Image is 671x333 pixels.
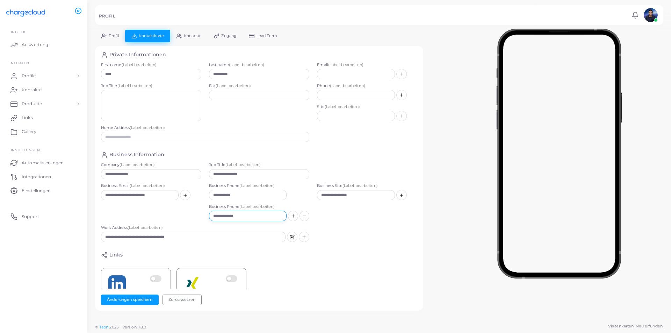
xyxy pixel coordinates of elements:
a: Auswertung [5,38,82,52]
span: © [95,324,146,330]
span: (Label bearbeiten) [239,204,275,209]
span: Auswertung [22,42,48,48]
label: Fax [209,83,309,89]
span: Einstellungen [22,188,51,194]
span: EINBLICKE [8,30,28,34]
span: 2025 [109,324,118,330]
a: avatar [642,8,659,22]
span: (Label bearbeiten) [328,62,363,67]
a: Gallery [5,125,82,139]
label: Business Phone [209,183,309,189]
span: Visitenkarten. Neu erfunden. [608,323,663,329]
span: Links [22,115,33,121]
span: (Label bearbeiten) [128,225,163,230]
a: Links [5,111,82,125]
label: Email [317,62,417,68]
a: Tapni [99,325,110,330]
button: Änderungen speichern [101,295,159,305]
span: Kontakte [22,87,42,93]
span: (Label bearbeiten) [130,125,165,130]
span: Kontaktkarte [139,34,164,38]
a: Profile [5,69,82,83]
a: Integrationen [5,169,82,183]
span: Kontakte [184,34,202,38]
label: Job Title [209,162,309,168]
a: Einstellungen [5,183,82,197]
span: (Label bearbeiten) [122,62,157,67]
label: Company [101,162,201,168]
a: Produkte [5,97,82,111]
h4: Private Informationen [109,52,166,58]
img: xing.png [184,275,201,293]
label: Business Email [101,183,201,189]
label: Home Address [101,125,310,131]
span: Profil [109,34,119,38]
span: Produkte [22,101,42,107]
span: Gallery [22,129,36,135]
label: Job Title [101,83,201,89]
h4: Business Information [109,152,164,158]
h5: PROFIL [99,14,115,19]
span: (Label bearbeiten) [117,83,153,88]
span: (Label bearbeiten) [229,62,264,67]
span: (Label bearbeiten) [325,104,360,109]
button: Zurücksetzen [163,295,202,305]
span: (Label bearbeiten) [225,162,261,167]
span: (Label bearbeiten) [330,83,365,88]
span: Support [22,213,39,220]
span: Zugang [221,34,237,38]
span: (Label bearbeiten) [120,162,155,167]
span: Profile [22,73,36,79]
span: Einstellungen [8,148,39,152]
img: linkedin.png [108,275,126,293]
a: Support [5,209,82,223]
span: (Label bearbeiten) [216,83,251,88]
a: Automatisierungen [5,155,82,169]
span: (Label bearbeiten) [342,183,378,188]
a: Kontakte [5,83,82,97]
img: phone-mock.b55596b7.png [496,29,622,278]
label: Last name [209,62,309,68]
span: Integrationen [22,174,51,180]
label: Phone [317,83,417,89]
img: logo [6,7,45,20]
label: Work Address [101,225,286,231]
span: ENTITÄTEN [8,61,29,65]
img: avatar [644,8,658,22]
label: Business Phone [209,204,309,210]
label: Business Site [317,183,417,189]
span: Automatisierungen [22,160,64,166]
span: Lead Form [257,34,277,38]
h4: Links [109,252,123,259]
label: Site [317,104,417,110]
label: First name [101,62,201,68]
span: Version: 1.8.0 [122,325,146,330]
span: (Label bearbeiten) [130,183,165,188]
span: (Label bearbeiten) [239,183,275,188]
